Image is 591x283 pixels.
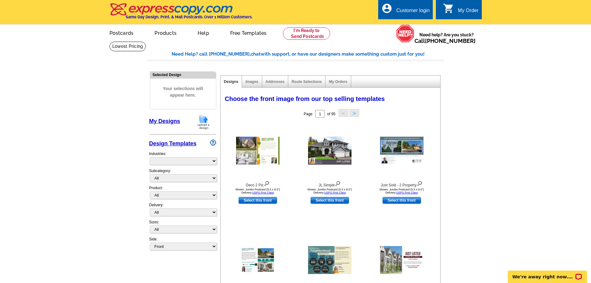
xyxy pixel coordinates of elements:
[396,25,414,43] img: help
[504,263,591,283] iframe: LiveChat chat widget
[264,180,270,186] img: view design details
[149,118,180,124] a: My Designs
[296,188,364,194] div: Shown: Jumbo Postcard (5.5 x 8.5") Delivery:
[381,7,430,15] a: account_circle Customer login
[380,137,423,165] img: Just Sold - 2 Property
[210,139,216,146] img: design-wizard-help-icon.png
[149,140,197,147] a: Design Templates
[126,15,253,19] h4: Same Day Design, Print, & Mail Postcards. Over 1 Million Customers.
[245,80,258,84] a: Images
[155,79,211,105] span: Your selections will appear here.
[381,3,392,14] i: account_circle
[396,191,418,194] a: USPS First Class
[224,80,239,84] a: Designs
[149,148,216,168] div: Industries:
[266,80,284,84] a: Addresses
[338,109,348,117] button: <
[396,8,430,16] div: Customer login
[236,137,280,165] img: Deco 2 Pic
[349,109,359,117] button: >
[380,246,423,274] img: RE Fresh
[110,7,253,19] a: Same Day Design, Print, & Mail Postcards. Over 1 Million Customers.
[417,180,423,186] img: view design details
[149,168,216,185] div: Subcategory:
[304,112,312,116] span: Page
[224,180,292,188] div: Deco 2 Pic
[252,191,274,194] a: USPS First Class
[327,112,335,116] span: of 95
[383,197,421,204] a: use this design
[414,38,476,44] span: Call
[149,236,216,251] div: Side:
[240,247,275,273] img: Listed Two Photo
[251,51,261,57] span: chat
[324,191,346,194] a: USPS First Class
[150,72,216,78] div: Selected Design
[425,38,476,44] a: [PHONE_NUMBER]
[335,180,341,186] img: view design details
[100,25,144,40] a: Postcards
[188,25,219,40] a: Help
[329,80,347,84] a: My Orders
[224,188,292,194] div: Shown: Jumbo Postcard (5.5 x 8.5") Delivery:
[443,3,454,14] i: shopping_cart
[414,32,479,44] span: Need help? Are you stuck?
[368,180,436,188] div: Just Sold - 2 Property
[172,51,445,58] div: Need Help? call [PHONE_NUMBER], with support, or have our designers make something custom just fo...
[458,8,479,16] div: My Order
[149,202,216,219] div: Delivery:
[239,197,277,204] a: use this design
[149,219,216,236] div: Sizes:
[145,25,186,40] a: Products
[308,246,351,274] img: Neighborhood Latest
[149,185,216,202] div: Product:
[225,95,385,102] span: Choose the front image from our top selling templates
[308,137,351,165] img: JL Simple
[311,197,349,204] a: use this design
[368,188,436,194] div: Shown: Jumbo Postcard (5.5 x 8.5") Delivery:
[443,7,479,15] a: shopping_cart My Order
[292,80,322,84] a: Route Selections
[195,114,212,130] img: upload-design
[220,25,277,40] a: Free Templates
[296,180,364,188] div: JL Simple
